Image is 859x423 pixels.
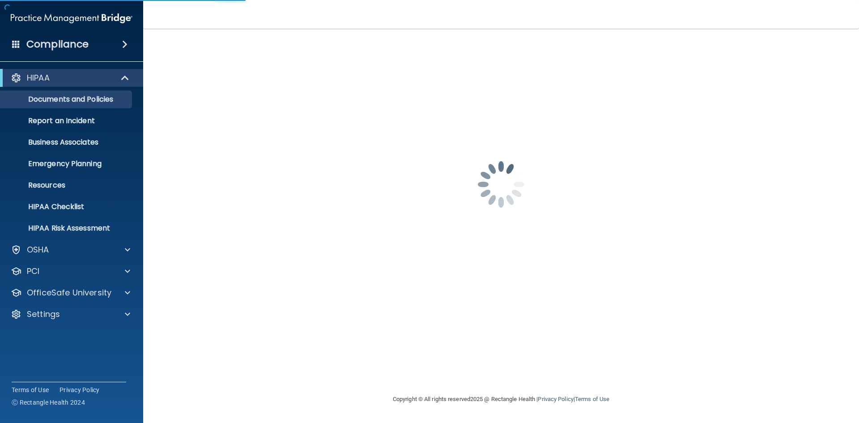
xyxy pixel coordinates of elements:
[26,38,89,51] h4: Compliance
[27,73,50,83] p: HIPAA
[6,116,128,125] p: Report an Incident
[12,398,85,407] span: Ⓒ Rectangle Health 2024
[6,202,128,211] p: HIPAA Checklist
[11,9,132,27] img: PMB logo
[11,73,130,83] a: HIPAA
[575,396,609,402] a: Terms of Use
[27,266,39,277] p: PCI
[11,244,130,255] a: OSHA
[60,385,100,394] a: Privacy Policy
[27,309,60,320] p: Settings
[6,159,128,168] p: Emergency Planning
[6,95,128,104] p: Documents and Policies
[11,309,130,320] a: Settings
[11,266,130,277] a: PCI
[6,181,128,190] p: Resources
[6,138,128,147] p: Business Associates
[338,385,664,414] div: Copyright © All rights reserved 2025 @ Rectangle Health | |
[704,359,848,395] iframe: Drift Widget Chat Controller
[538,396,573,402] a: Privacy Policy
[456,140,546,229] img: spinner.e123f6fc.gif
[27,244,49,255] p: OSHA
[6,224,128,233] p: HIPAA Risk Assessment
[12,385,49,394] a: Terms of Use
[11,287,130,298] a: OfficeSafe University
[27,287,111,298] p: OfficeSafe University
